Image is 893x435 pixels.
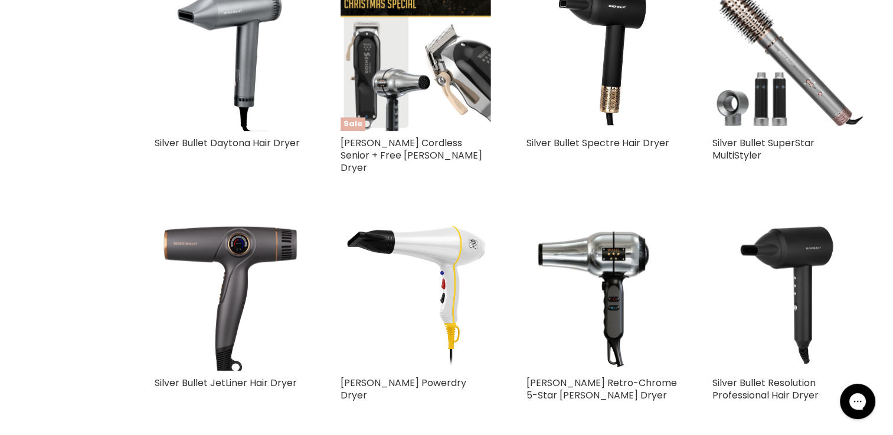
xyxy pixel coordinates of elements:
a: [PERSON_NAME] Cordless Senior + Free [PERSON_NAME] Dryer [341,136,482,174]
a: Silver Bullet JetLiner Hair Dryer [155,376,297,390]
a: [PERSON_NAME] Powerdry Dryer [341,376,466,402]
iframe: Gorgias live chat messenger [834,380,881,423]
img: Wahl Powerdry Dryer [341,220,491,371]
img: Silver Bullet Resolution Professional Hair Dryer [712,220,863,371]
a: Silver Bullet Spectre Hair Dryer [526,136,669,150]
img: Wahl Retro-Chrome 5-Star Barber Dryer [526,220,677,371]
a: [PERSON_NAME] Retro-Chrome 5-Star [PERSON_NAME] Dryer [526,376,677,402]
img: Silver Bullet JetLiner Hair Dryer [155,220,305,371]
a: Silver Bullet SuperStar MultiStyler [712,136,815,162]
a: Silver Bullet Daytona Hair Dryer [155,136,300,150]
a: Silver Bullet Resolution Professional Hair Dryer [712,376,819,402]
span: Sale [341,117,365,131]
